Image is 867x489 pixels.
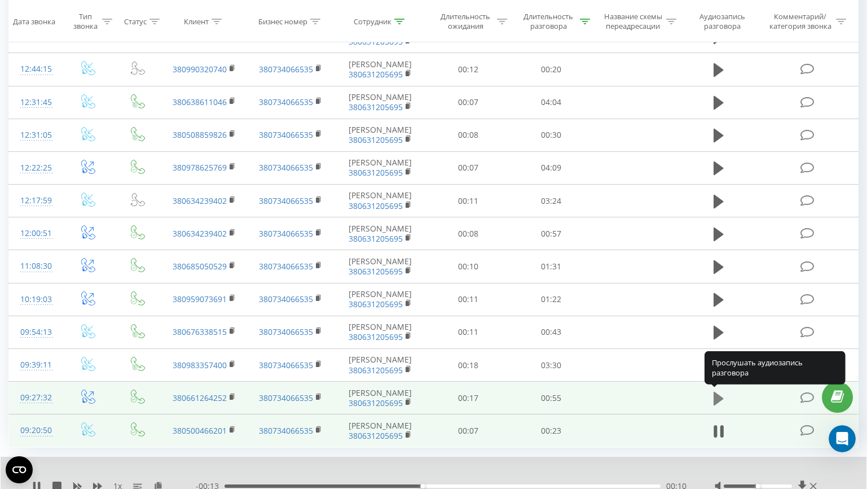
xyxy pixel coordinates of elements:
[756,484,760,488] div: Accessibility label
[198,5,218,25] div: Закрити
[437,12,494,31] div: Длительность ожидания
[20,58,51,80] div: 12:44:15
[18,340,102,347] div: Oleksandr • 4 год. тому
[349,365,403,376] a: 380631205695
[173,326,227,337] a: 380676338515
[20,255,51,277] div: 11:08:30
[173,97,227,107] a: 380638611046
[20,91,51,113] div: 12:31:45
[705,351,846,385] div: Прослушать аудиозапись разговора
[509,217,592,250] td: 00:57
[124,16,147,26] div: Статус
[10,346,216,365] textarea: Повідомлення...
[20,387,51,409] div: 09:27:32
[509,283,592,316] td: 01:22
[259,425,313,436] a: 380734066535
[6,456,33,483] button: Open CMP widget
[426,414,509,447] td: 00:07
[420,484,425,488] div: Accessibility label
[349,266,403,277] a: 380631205695
[426,185,509,217] td: 00:11
[20,354,51,376] div: 09:39:11
[426,217,509,250] td: 00:08
[173,195,227,206] a: 380634239402
[173,162,227,173] a: 380978625769
[259,195,313,206] a: 380734066535
[349,200,403,211] a: 380631205695
[72,12,99,31] div: Тип звонка
[259,326,313,337] a: 380734066535
[334,414,427,447] td: [PERSON_NAME]
[509,250,592,283] td: 01:31
[509,86,592,119] td: 04:04
[55,14,138,25] p: У мережі 19 год тому
[173,360,227,370] a: 380983357400
[20,222,51,244] div: 12:00:51
[13,16,55,26] div: Дата звонка
[18,73,176,117] div: Мовна аналітика ШІ — це можливість краще розуміти клієнтів, виявляти ключові інсайти з розмов і п...
[36,369,45,378] button: вибір GIF-файлів
[509,316,592,348] td: 00:43
[173,129,227,140] a: 380508859826
[55,6,100,14] h1: Oleksandr
[426,250,509,283] td: 00:10
[18,203,176,227] div: зрозуміти, як АІ допоможе у виявленні інсайтів із розмов;
[689,12,756,31] div: Аудиозапись разговора
[193,365,212,383] button: Надіслати повідомлення…
[603,12,663,31] div: Название схемы переадресации
[334,349,427,382] td: [PERSON_NAME]
[426,316,509,348] td: 00:11
[509,151,592,184] td: 04:09
[20,157,51,179] div: 12:22:25
[177,5,198,26] button: Головна
[349,331,403,342] a: 380631205695
[259,162,313,173] a: 380734066535
[259,64,313,75] a: 380734066535
[334,250,427,283] td: [PERSON_NAME]
[349,134,403,145] a: 380631205695
[17,370,27,379] button: Вибір емодзі
[426,382,509,414] td: 00:17
[18,173,176,197] div: отримати повну інформацію про функціонал AI-аналізу дзвінків;
[509,349,592,382] td: 03:30
[334,283,427,316] td: [PERSON_NAME]
[349,102,403,112] a: 380631205695
[20,420,51,442] div: 09:20:50
[54,369,63,378] button: Завантажити вкладений файл
[426,53,509,86] td: 00:12
[349,36,403,47] a: 380631205695
[509,119,592,151] td: 00:30
[426,119,509,151] td: 00:08
[334,316,427,348] td: [PERSON_NAME]
[426,86,509,119] td: 00:07
[259,261,313,272] a: 380734066535
[349,430,403,441] a: 380631205695
[184,16,209,26] div: Клиент
[173,294,227,304] a: 380959073691
[334,119,427,151] td: [PERSON_NAME]
[334,151,427,184] td: [PERSON_NAME]
[7,5,29,26] button: go back
[259,129,313,140] a: 380734066535
[349,69,403,80] a: 380631205695
[334,185,427,217] td: [PERSON_NAME]
[334,217,427,250] td: [PERSON_NAME]
[334,86,427,119] td: [PERSON_NAME]
[349,398,403,408] a: 380631205695
[426,283,509,316] td: 00:11
[259,360,313,370] a: 380734066535
[509,185,592,217] td: 03:24
[259,97,313,107] a: 380734066535
[173,228,227,239] a: 380634239402
[509,53,592,86] td: 00:20
[349,167,403,178] a: 380631205695
[173,392,227,403] a: 380661264252
[18,123,176,167] div: Щоб ефективно запровадити AI-функціонал та отримати максимум користі, звертайся прямо зараз до на...
[334,382,427,414] td: [PERSON_NAME]
[32,6,50,24] img: Profile image for Oleksandr
[349,299,403,309] a: 380631205695
[334,53,427,86] td: [PERSON_NAME]
[20,190,51,212] div: 12:17:59
[173,261,227,272] a: 380685050529
[20,289,51,311] div: 10:19:03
